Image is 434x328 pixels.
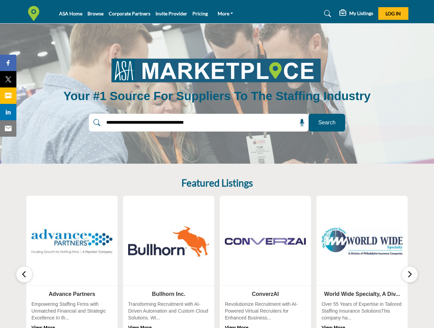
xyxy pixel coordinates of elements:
[213,9,238,18] a: More
[181,177,253,189] h2: Featured Listings
[109,56,325,84] img: image
[128,201,209,282] img: Bullhorn Inc.
[349,10,373,16] h5: My Listings
[152,291,186,297] a: Bullhorn Inc.
[378,7,408,20] button: Log In
[385,11,401,16] span: Log In
[63,88,370,104] h1: Your #1 Source for Suppliers to the Staffing Industry
[322,201,403,282] img: World Wide Specialty, A Div...
[309,114,345,132] button: Search
[192,11,208,16] a: Pricing
[49,291,95,297] a: Advance Partners
[109,11,150,16] a: Corporate Partners
[225,201,306,282] img: ConverzAI
[294,119,306,126] span: Search by Voice
[317,8,336,19] a: Search
[31,201,112,282] img: Advance Partners
[87,11,104,16] a: Browse
[339,10,373,18] div: My Listings
[252,291,279,297] a: ConverzAI
[155,11,187,16] a: Invite Provider
[26,6,45,21] img: Site Logo
[318,119,336,127] span: Search
[59,11,82,16] a: ASA Home
[324,291,400,297] a: World Wide Specialty, A Div...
